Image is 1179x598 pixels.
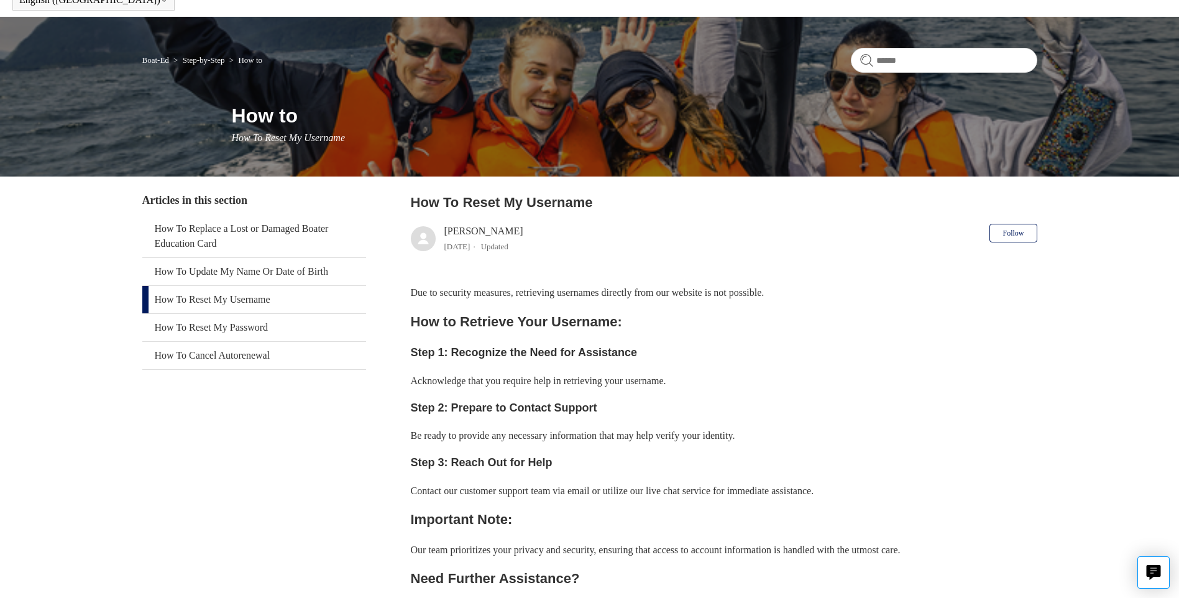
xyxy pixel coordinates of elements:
li: Boat-Ed [142,55,172,65]
button: Follow Article [989,224,1037,242]
h2: Need Further Assistance? [411,568,1037,589]
a: Boat-Ed [142,55,169,65]
a: Step-by-Step [183,55,225,65]
h1: How to [232,101,1037,131]
time: 03/15/2024, 08:39 [444,242,470,251]
h2: How To Reset My Username [411,192,1037,213]
a: How To Replace a Lost or Damaged Boater Education Card [142,215,366,257]
input: Search [851,48,1037,73]
li: Updated [481,242,508,251]
a: How to [238,55,262,65]
p: Acknowledge that you require help in retrieving your username. [411,373,1037,389]
h3: Step 3: Reach Out for Help [411,454,1037,472]
h2: Important Note: [411,508,1037,530]
li: Step-by-Step [171,55,227,65]
h2: How to Retrieve Your Username: [411,311,1037,333]
a: How To Update My Name Or Date of Birth [142,258,366,285]
span: Articles in this section [142,194,247,206]
h3: Step 2: Prepare to Contact Support [411,399,1037,417]
p: Be ready to provide any necessary information that may help verify your identity. [411,428,1037,444]
p: Contact our customer support team via email or utilize our live chat service for immediate assist... [411,483,1037,499]
p: Due to security measures, retrieving usernames directly from our website is not possible. [411,285,1037,301]
button: Live chat [1137,556,1170,589]
p: Our team prioritizes your privacy and security, ensuring that access to account information is ha... [411,542,1037,558]
a: How To Cancel Autorenewal [142,342,366,369]
a: How To Reset My Password [142,314,366,341]
div: [PERSON_NAME] [444,224,523,254]
h3: Step 1: Recognize the Need for Assistance [411,344,1037,362]
span: How To Reset My Username [232,132,346,143]
a: How To Reset My Username [142,286,366,313]
li: How to [227,55,262,65]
